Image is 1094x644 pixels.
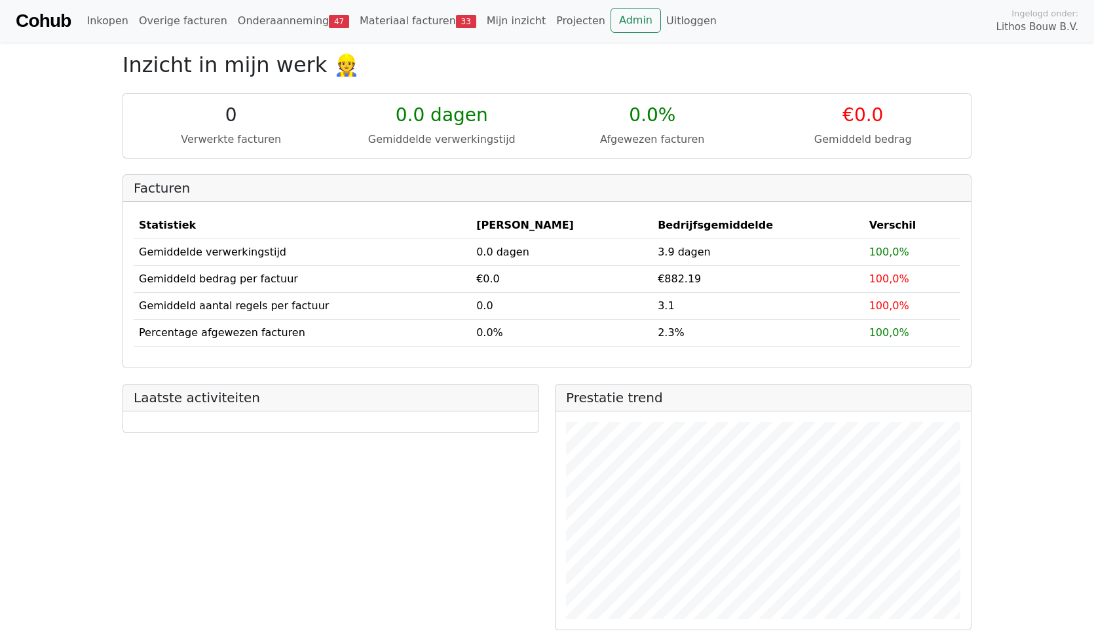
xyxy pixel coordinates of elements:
[471,238,652,265] td: 0.0 dagen
[652,292,864,319] td: 3.1
[566,390,960,406] h2: Prestatie trend
[471,212,652,239] th: [PERSON_NAME]
[233,8,354,34] a: Onderaanneming47
[134,265,471,292] td: Gemiddeld bedrag per factuur
[864,212,960,239] th: Verschil
[611,8,661,33] a: Admin
[471,292,652,319] td: 0.0
[652,265,864,292] td: €882.19
[652,238,864,265] td: 3.9 dagen
[134,319,471,346] td: Percentage afgewezen facturen
[134,180,960,196] h2: Facturen
[81,8,133,34] a: Inkopen
[869,299,909,312] span: 100,0%
[652,319,864,346] td: 2.3%
[555,132,750,147] div: Afgewezen facturen
[134,132,329,147] div: Verwerkte facturen
[869,246,909,258] span: 100,0%
[134,390,528,406] h2: Laatste activiteiten
[134,238,471,265] td: Gemiddelde verwerkingstijd
[123,52,971,77] h2: Inzicht in mijn werk 👷
[766,104,961,126] div: €0.0
[456,15,476,28] span: 33
[471,319,652,346] td: 0.0%
[471,265,652,292] td: €0.0
[766,132,961,147] div: Gemiddeld bedrag
[134,8,233,34] a: Overige facturen
[869,273,909,285] span: 100,0%
[652,212,864,239] th: Bedrijfsgemiddelde
[345,132,540,147] div: Gemiddelde verwerkingstijd
[1011,7,1078,20] span: Ingelogd onder:
[329,15,349,28] span: 47
[481,8,552,34] a: Mijn inzicht
[555,104,750,126] div: 0.0%
[134,212,471,239] th: Statistiek
[16,5,71,37] a: Cohub
[354,8,481,34] a: Materiaal facturen33
[869,326,909,339] span: 100,0%
[134,292,471,319] td: Gemiddeld aantal regels per factuur
[996,20,1078,35] span: Lithos Bouw B.V.
[551,8,611,34] a: Projecten
[661,8,722,34] a: Uitloggen
[134,104,329,126] div: 0
[345,104,540,126] div: 0.0 dagen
